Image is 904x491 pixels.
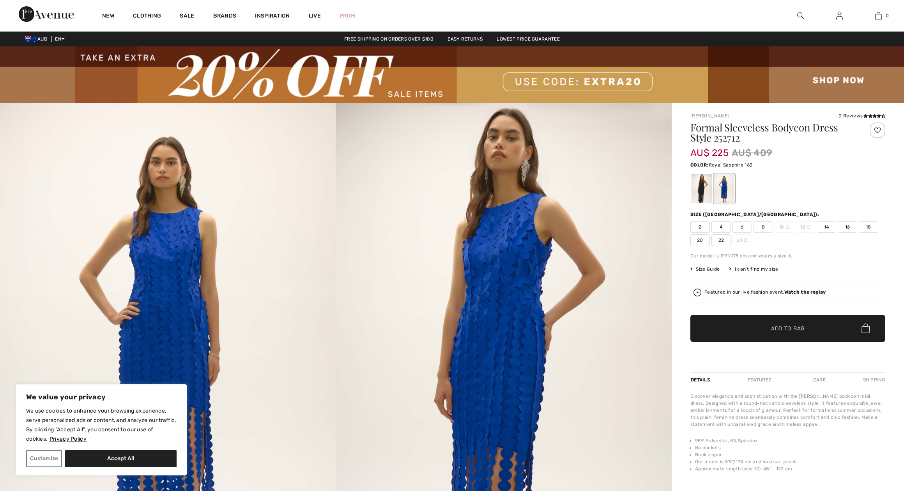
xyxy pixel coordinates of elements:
a: Free shipping on orders over $180 [338,36,440,42]
span: Add to Bag [771,324,805,332]
div: Featured in our live fashion event. [704,290,826,295]
div: We value your privacy [16,384,187,475]
strong: Watch the replay [784,289,826,295]
img: ring-m.svg [744,238,748,242]
a: 0 [859,11,897,20]
img: My Bag [875,11,882,20]
a: Sale [180,12,194,21]
div: Discover elegance and sophistication with the [PERSON_NAME] bodycon midi dress. Designed with a r... [690,393,885,428]
img: My Info [836,11,843,20]
div: Features [741,373,778,387]
span: Size Guide [690,266,720,273]
span: 18 [859,221,878,233]
span: 22 [711,234,731,246]
span: 6 [732,221,752,233]
span: AU$ 409 [732,146,772,160]
img: Watch the replay [693,289,701,296]
button: Accept All [65,450,177,467]
a: Prom [340,12,355,20]
a: Clothing [133,12,161,21]
img: ring-m.svg [786,225,790,229]
div: Shipping [861,373,885,387]
span: 2 [690,221,710,233]
img: search the website [797,11,804,20]
span: 4 [711,221,731,233]
p: We value your privacy [26,392,177,402]
img: Australian Dollar [25,36,37,43]
div: 2 Reviews [839,112,885,119]
span: AU$ 225 [690,140,729,158]
div: Details [690,373,712,387]
li: Back zipper [695,451,885,458]
span: AUD [25,36,50,42]
div: Black [692,174,712,203]
span: 10 [775,221,794,233]
a: Live [309,12,321,20]
div: Our model is 5'9"/175 cm and wears a size 6. [690,252,885,259]
a: [PERSON_NAME] [690,113,729,119]
h1: Formal Sleeveless Bodycon Dress Style 252712 [690,122,853,143]
button: Customize [26,450,62,467]
li: Our model is 5'9"/175 cm and wears a size 6. [695,458,885,465]
a: Lowest Price Guarantee [490,36,566,42]
p: We use cookies to enhance your browsing experience, serve personalized ads or content, and analyz... [26,406,177,444]
li: 95% Polyester, 5% Spandex [695,437,885,444]
span: 16 [838,221,857,233]
span: 8 [754,221,773,233]
span: 14 [817,221,836,233]
div: I can't find my size [729,266,778,273]
div: Care [807,373,832,387]
a: Privacy Policy [49,435,87,443]
span: Inspiration [255,12,290,21]
div: Size ([GEOGRAPHIC_DATA]/[GEOGRAPHIC_DATA]): [690,211,821,218]
span: Royal Sapphire 163 [709,162,752,168]
a: New [102,12,114,21]
button: Add to Bag [690,315,885,342]
span: 24 [732,234,752,246]
a: Easy Returns [441,36,489,42]
img: ring-m.svg [807,225,810,229]
span: 0 [886,12,889,19]
li: Approximate length (size 12): 48" - 122 cm [695,465,885,472]
a: Sign In [830,11,849,21]
li: No pockets [695,444,885,451]
div: Royal Sapphire 163 [714,174,734,203]
img: 1ère Avenue [19,6,74,22]
span: EN [55,36,65,42]
a: Brands [213,12,237,21]
span: 20 [690,234,710,246]
span: Color: [690,162,709,168]
span: 12 [796,221,815,233]
img: Bag.svg [862,323,870,333]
